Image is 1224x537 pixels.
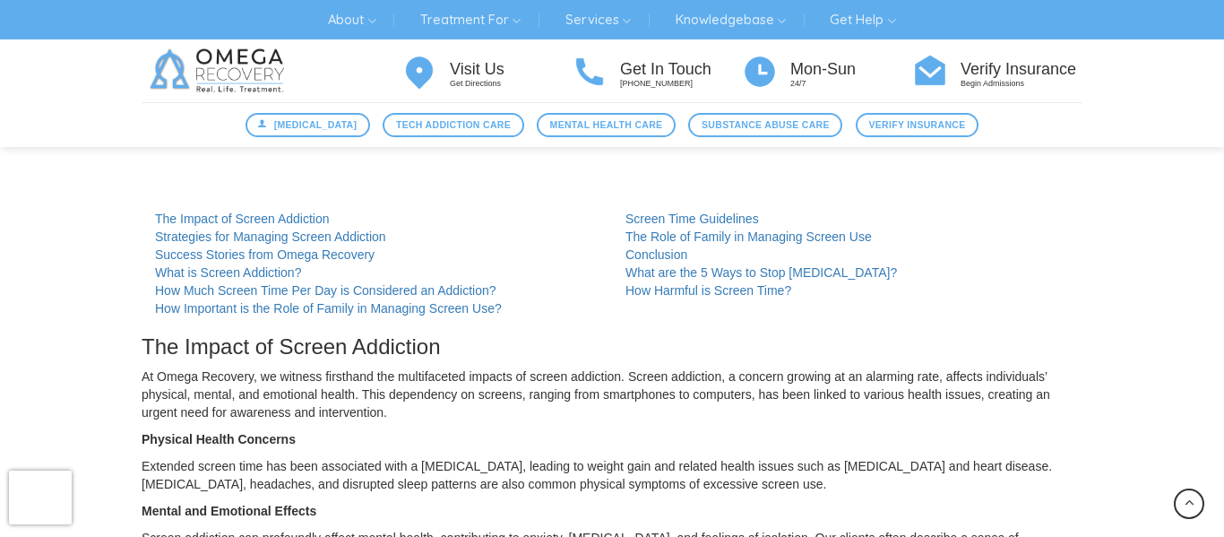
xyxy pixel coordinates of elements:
[816,5,909,34] a: Get Help
[662,5,799,34] a: Knowledgebase
[142,335,1082,359] h3: The Impact of Screen Addiction
[407,5,534,34] a: Treatment For
[912,52,1082,91] a: Verify Insurance Begin Admissions
[790,61,912,79] h4: Mon-Sun
[155,230,386,244] a: Strategies for Managing Screen Addiction
[9,471,72,524] iframe: reCAPTCHA
[961,61,1082,79] h4: Verify Insurance
[155,301,502,316] a: How Important is the Role of Family in Managing Screen Use?
[142,368,1082,421] p: At Omega Recovery, we witness firsthand the multifaceted impacts of screen addiction. Screen addi...
[155,265,301,280] a: What is Screen Addiction?
[625,283,791,298] a: How Harmful is Screen Time?
[383,113,523,137] a: Tech Addiction Care
[450,61,572,79] h4: Visit Us
[315,5,389,34] a: About
[688,113,842,137] a: Substance Abuse Care
[396,117,511,133] span: Tech Addiction Care
[868,117,965,133] span: Verify Insurance
[625,247,687,262] a: Conclusion
[625,265,897,280] a: What are the 5 Ways to Stop [MEDICAL_DATA]?
[142,39,298,102] img: Omega Recovery
[550,117,663,133] span: Mental Health Care
[625,212,759,226] a: Screen Time Guidelines
[142,457,1082,493] p: Extended screen time has been associated with a [MEDICAL_DATA], leading to weight gain and relate...
[142,432,296,446] strong: Physical Health Concerns
[142,504,316,518] strong: Mental and Emotional Effects
[572,52,742,91] a: Get In Touch [PHONE_NUMBER]
[155,212,330,226] a: The Impact of Screen Addiction
[450,78,572,90] p: Get Directions
[246,113,370,137] a: [MEDICAL_DATA]
[155,283,496,298] a: How Much Screen Time Per Day is Considered an Addiction?
[961,78,1082,90] p: Begin Admissions
[537,113,676,137] a: Mental Health Care
[625,230,872,244] a: The Role of Family in Managing Screen Use
[552,5,644,34] a: Services
[856,113,978,137] a: Verify Insurance
[702,117,830,133] span: Substance Abuse Care
[1174,489,1204,519] a: Go to top
[401,52,572,91] a: Visit Us Get Directions
[274,117,358,133] span: [MEDICAL_DATA]
[790,78,912,90] p: 24/7
[620,78,742,90] p: [PHONE_NUMBER]
[620,61,742,79] h4: Get In Touch
[155,247,375,262] a: Success Stories from Omega Recovery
